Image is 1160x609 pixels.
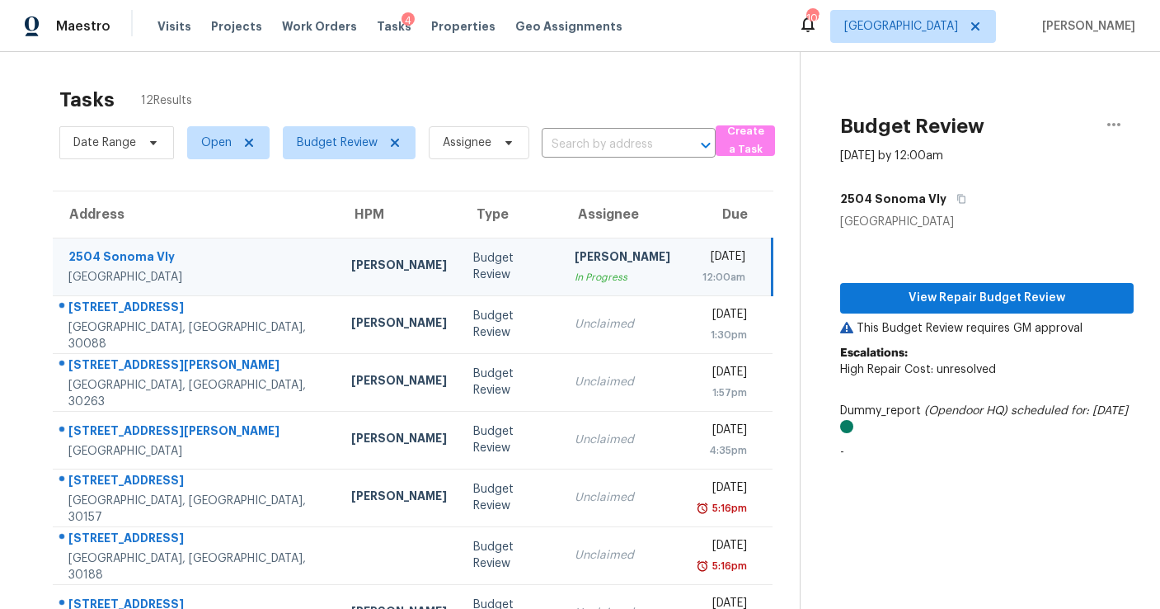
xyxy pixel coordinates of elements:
div: [STREET_ADDRESS][PERSON_NAME] [68,423,325,443]
div: [STREET_ADDRESS][PERSON_NAME] [68,356,325,377]
div: 4:35pm [697,442,747,459]
i: (Opendoor HQ) [924,405,1007,417]
div: [DATE] [697,537,747,558]
div: Unclaimed [575,489,670,506]
div: [PERSON_NAME] [351,430,447,451]
div: [GEOGRAPHIC_DATA] [68,443,325,460]
div: [DATE] [697,479,747,500]
div: [GEOGRAPHIC_DATA] [840,214,1134,230]
div: [DATE] [697,306,747,327]
div: [PERSON_NAME] [351,314,447,335]
span: Tasks [377,21,411,32]
th: Address [53,191,338,238]
div: Dummy_report [840,403,1134,436]
div: Budget Review [473,423,548,456]
span: Properties [431,18,495,35]
p: - [840,444,1134,460]
th: HPM [338,191,460,238]
div: 1:57pm [697,385,747,401]
span: Visits [157,18,191,35]
div: [DATE] [697,364,747,385]
div: 1:30pm [697,327,747,343]
div: [STREET_ADDRESS] [68,299,325,319]
th: Assignee [561,191,683,238]
h2: Budget Review [840,118,984,135]
div: [GEOGRAPHIC_DATA], [GEOGRAPHIC_DATA], 30088 [68,319,325,352]
div: 12:00am [697,269,745,286]
span: Assignee [443,135,491,151]
span: Date Range [73,135,136,151]
span: Create a Task [724,122,767,160]
div: [GEOGRAPHIC_DATA], [GEOGRAPHIC_DATA], 30263 [68,377,325,410]
span: Budget Review [297,135,378,151]
b: Escalations: [840,347,908,359]
div: [GEOGRAPHIC_DATA], [GEOGRAPHIC_DATA], 30157 [68,493,325,526]
span: Work Orders [282,18,357,35]
th: Due [683,191,773,238]
span: Maestro [56,18,110,35]
div: Unclaimed [575,374,670,390]
div: 5:16pm [709,500,747,517]
div: [PERSON_NAME] [575,248,670,269]
span: Geo Assignments [515,18,622,35]
div: [PERSON_NAME] [351,488,447,508]
div: [DATE] by 12:00am [840,148,943,164]
div: [STREET_ADDRESS] [68,472,325,493]
button: Create a Task [716,125,775,156]
span: Projects [211,18,262,35]
div: Budget Review [473,250,548,283]
div: [PERSON_NAME] [351,372,447,393]
button: Copy Address [946,184,969,214]
div: [PERSON_NAME] [351,257,447,277]
div: Unclaimed [575,316,670,333]
div: [STREET_ADDRESS] [68,530,325,550]
input: Search by address [542,132,669,158]
span: [GEOGRAPHIC_DATA] [844,18,958,35]
div: 109 [806,10,818,26]
p: This Budget Review requires GM approval [840,320,1134,337]
div: Unclaimed [575,432,670,448]
span: View Repair Budget Review [853,288,1120,309]
div: [DATE] [697,248,745,269]
div: 2504 Sonoma Vly [68,248,325,269]
div: 4 [402,12,415,29]
span: Open [201,135,232,151]
div: [DATE] [697,422,747,442]
div: Unclaimed [575,547,670,564]
div: Budget Review [473,308,548,341]
div: 5:16pm [709,558,747,574]
img: Overdue Alarm Icon [696,558,709,574]
button: View Repair Budget Review [840,283,1134,314]
h5: 2504 Sonoma Vly [840,191,946,207]
span: [PERSON_NAME] [1036,18,1135,35]
div: Budget Review [473,366,548,399]
button: Open [694,134,717,157]
div: Budget Review [473,481,548,514]
span: High Repair Cost: unresolved [840,364,996,375]
img: Overdue Alarm Icon [696,500,709,517]
div: Budget Review [473,539,548,572]
div: In Progress [575,269,670,286]
h2: Tasks [59,92,115,108]
span: 12 Results [141,92,192,109]
div: [GEOGRAPHIC_DATA] [68,269,325,286]
i: scheduled for: [DATE] [1011,405,1128,417]
th: Type [460,191,561,238]
div: [GEOGRAPHIC_DATA], [GEOGRAPHIC_DATA], 30188 [68,550,325,583]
